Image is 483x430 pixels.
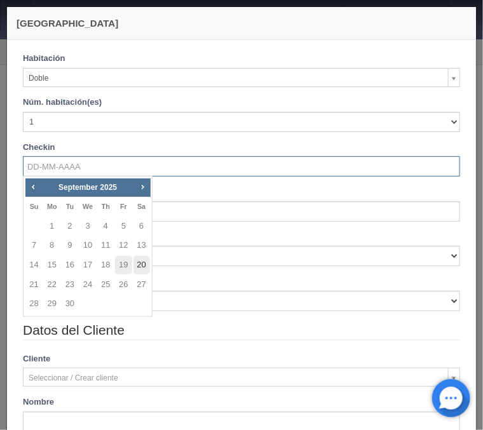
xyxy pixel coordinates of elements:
[133,256,150,274] a: 20
[44,256,60,274] a: 15
[44,276,60,294] a: 22
[29,69,443,88] span: Doble
[13,353,60,365] label: Cliente
[27,180,41,194] a: Prev
[102,203,110,210] span: Thursday
[26,295,43,313] a: 28
[62,217,78,236] a: 2
[44,295,60,313] a: 29
[115,276,132,294] a: 26
[44,217,60,236] a: 1
[83,203,93,210] span: Wednesday
[58,183,98,192] span: September
[97,256,114,274] a: 18
[26,236,43,255] a: 7
[97,276,114,294] a: 25
[62,276,78,294] a: 23
[23,53,65,65] label: Habitación
[62,236,78,255] a: 9
[23,156,460,177] input: DD-MM-AAAA
[62,295,78,313] a: 30
[23,97,102,109] label: Núm. habitación(es)
[23,396,54,408] label: Nombre
[115,217,132,236] a: 5
[79,256,96,274] a: 17
[115,256,132,274] a: 19
[100,183,117,192] span: 2025
[62,256,78,274] a: 16
[137,182,147,192] span: Next
[26,276,43,294] a: 21
[79,276,96,294] a: 24
[79,236,96,255] a: 10
[17,17,466,30] h4: [GEOGRAPHIC_DATA]
[23,321,460,340] legend: Datos del Cliente
[120,203,127,210] span: Friday
[133,276,150,294] a: 27
[26,256,43,274] a: 14
[23,201,460,222] input: DD-MM-AAAA
[79,217,96,236] a: 3
[30,203,39,210] span: Sunday
[133,217,150,236] a: 6
[23,368,460,387] a: Seleccionar / Crear cliente
[23,142,55,154] label: Checkin
[115,236,132,255] a: 12
[97,236,114,255] a: 11
[23,68,460,87] a: Doble
[135,180,149,194] a: Next
[133,236,150,255] a: 13
[44,236,60,255] a: 8
[29,368,443,387] span: Seleccionar / Crear cliente
[28,182,38,192] span: Prev
[66,203,74,210] span: Tuesday
[137,203,146,210] span: Saturday
[47,203,57,210] span: Monday
[97,217,114,236] a: 4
